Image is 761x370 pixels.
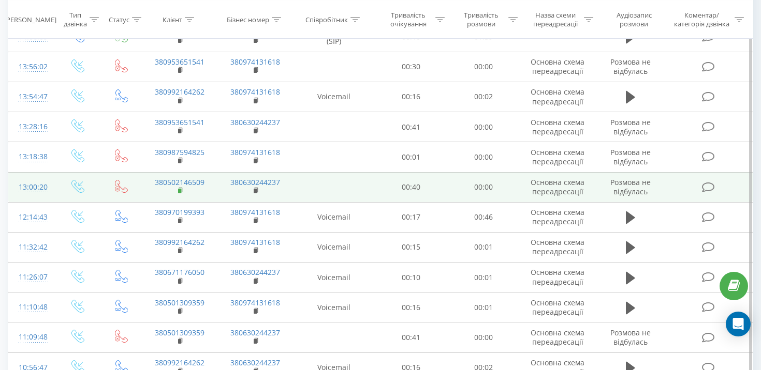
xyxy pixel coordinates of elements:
td: 00:00 [447,142,520,172]
a: 380974131618 [230,87,280,97]
div: Статус [109,15,129,24]
div: 13:56:02 [19,57,44,77]
a: 380974131618 [230,298,280,307]
td: 00:02 [447,82,520,112]
td: 00:30 [374,52,447,82]
td: 00:16 [374,82,447,112]
td: Voicemail [293,292,374,322]
a: 380630244237 [230,177,280,187]
td: 00:00 [447,52,520,82]
div: 11:26:07 [19,267,44,287]
div: Коментар/категорія дзвінка [671,11,732,28]
td: 00:00 [447,322,520,352]
td: Основна схема переадресації [520,322,595,352]
a: 380974131618 [230,237,280,247]
td: 00:01 [447,263,520,292]
a: 380630244237 [230,328,280,337]
td: Основна схема переадресації [520,52,595,82]
a: 380630244237 [230,117,280,127]
a: 380953651541 [155,117,204,127]
a: 380501309359 [155,328,204,337]
a: 380970199393 [155,207,204,217]
a: 380987594825 [155,147,204,157]
div: 13:18:38 [19,147,44,167]
div: Тривалість очікування [384,11,433,28]
td: 00:00 [447,112,520,142]
td: 00:01 [447,292,520,322]
td: 00:46 [447,202,520,232]
td: 00:16 [374,292,447,322]
a: 380974131618 [230,57,280,67]
a: 380992164262 [155,87,204,97]
td: Основна схема переадресації [520,82,595,112]
a: 380992164262 [155,237,204,247]
td: 00:17 [374,202,447,232]
div: Тип дзвінка [64,11,87,28]
td: Основна схема переадресації [520,292,595,322]
div: 11:10:48 [19,297,44,317]
span: Розмова не відбулась [610,57,651,76]
span: Розмова не відбулась [610,177,651,196]
td: Основна схема переадресації [520,112,595,142]
td: 00:15 [374,232,447,262]
td: 00:00 [447,172,520,202]
td: 00:41 [374,112,447,142]
td: 00:40 [374,172,447,202]
td: Основна схема переадресації [520,232,595,262]
a: 380974131618 [230,207,280,217]
a: 380502146509 [155,177,204,187]
td: 00:01 [447,232,520,262]
a: 380953651541 [155,57,204,67]
a: 380671176050 [155,267,204,277]
a: 380501309359 [155,298,204,307]
a: 380630244237 [230,267,280,277]
span: Розмова не відбулась [610,328,651,347]
div: 13:00:20 [19,177,44,197]
div: [PERSON_NAME] [4,15,56,24]
div: Назва схеми переадресації [530,11,581,28]
td: 00:41 [374,322,447,352]
td: Основна схема переадресації [520,202,595,232]
div: Open Intercom Messenger [726,312,751,336]
td: Voicemail [293,232,374,262]
div: Співробітник [305,15,348,24]
div: Тривалість розмови [457,11,506,28]
a: 380974131618 [230,147,280,157]
div: 12:14:43 [19,207,44,227]
td: Voicemail [293,82,374,112]
div: Бізнес номер [227,15,269,24]
td: 00:10 [374,263,447,292]
td: Основна схема переадресації [520,172,595,202]
div: 13:54:47 [19,87,44,107]
div: Аудіозапис розмови [605,11,663,28]
div: 11:32:42 [19,237,44,257]
td: 00:01 [374,142,447,172]
a: 380630244237 [230,358,280,367]
td: Voicemail [293,263,374,292]
div: 11:09:48 [19,327,44,347]
td: Основна схема переадресації [520,142,595,172]
td: Voicemail [293,202,374,232]
div: 13:28:16 [19,117,44,137]
span: Розмова не відбулась [610,117,651,136]
a: 380992164262 [155,358,204,367]
td: Основна схема переадресації [520,263,595,292]
span: Розмова не відбулась [610,147,651,166]
div: Клієнт [163,15,182,24]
